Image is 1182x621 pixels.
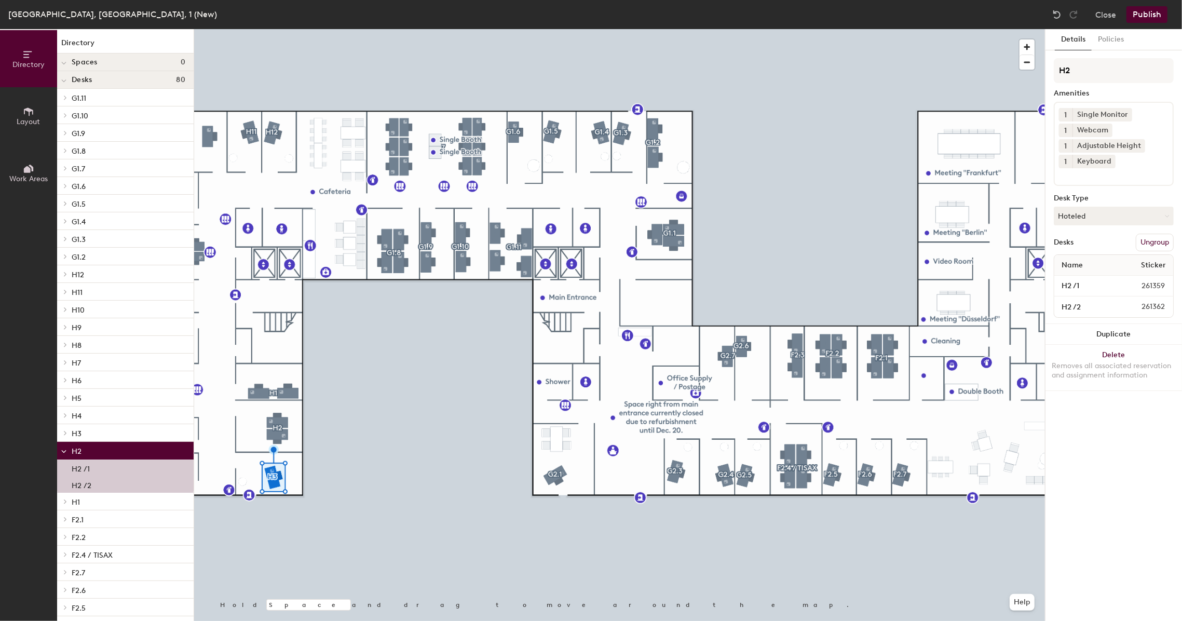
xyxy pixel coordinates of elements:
[8,8,217,21] div: [GEOGRAPHIC_DATA], [GEOGRAPHIC_DATA], 1 (New)
[1056,256,1088,275] span: Name
[72,533,86,542] span: F2.2
[1065,141,1067,152] span: 1
[72,253,86,262] span: G1.2
[1068,9,1079,20] img: Redo
[1052,361,1176,380] div: Removes all associated reservation and assignment information
[1054,89,1174,98] div: Amenities
[72,323,81,332] span: H9
[72,112,88,120] span: G1.10
[72,359,81,368] span: H7
[72,604,86,613] span: F2.5
[176,76,185,84] span: 80
[1045,345,1182,390] button: DeleteRemoves all associated reservation and assignment information
[72,394,81,403] span: H5
[72,341,81,350] span: H8
[1136,234,1174,251] button: Ungroup
[57,37,194,53] h1: Directory
[17,117,40,126] span: Layout
[72,376,81,385] span: H6
[72,429,81,438] span: H3
[12,60,45,69] span: Directory
[1054,238,1074,247] div: Desks
[1045,324,1182,345] button: Duplicate
[1065,156,1067,167] span: 1
[1136,256,1171,275] span: Sticker
[1010,594,1035,611] button: Help
[1059,124,1072,137] button: 1
[72,58,98,66] span: Spaces
[72,165,85,173] span: G1.7
[1072,124,1112,137] div: Webcam
[1059,139,1072,153] button: 1
[181,58,185,66] span: 0
[72,447,81,456] span: H2
[72,516,84,524] span: F2.1
[1092,29,1130,50] button: Policies
[1065,125,1067,136] span: 1
[1126,6,1167,23] button: Publish
[1117,301,1171,313] span: 261362
[72,586,86,595] span: F2.6
[72,569,85,577] span: F2.7
[1052,9,1062,20] img: Undo
[1054,194,1174,203] div: Desk Type
[1072,108,1132,122] div: Single Monitor
[72,288,83,297] span: H11
[72,462,90,474] p: H2 /1
[1072,139,1145,153] div: Adjustable Height
[1065,110,1067,120] span: 1
[72,76,92,84] span: Desks
[72,218,86,226] span: G1.4
[72,235,86,244] span: G1.3
[72,94,86,103] span: G1.11
[1059,108,1072,122] button: 1
[72,147,86,156] span: G1.8
[1095,6,1116,23] button: Close
[1056,300,1117,314] input: Unnamed desk
[72,498,80,507] span: H1
[72,306,85,315] span: H10
[1054,207,1174,225] button: Hoteled
[72,271,84,279] span: H12
[72,412,81,421] span: H4
[72,551,113,560] span: F2.4 / TISAX
[1117,280,1171,292] span: 261359
[72,200,86,209] span: G1.5
[72,182,86,191] span: G1.6
[1055,29,1092,50] button: Details
[1072,155,1116,168] div: Keyboard
[72,478,91,490] p: H2 /2
[1056,279,1117,293] input: Unnamed desk
[9,174,48,183] span: Work Areas
[1059,155,1072,168] button: 1
[72,129,85,138] span: G1.9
